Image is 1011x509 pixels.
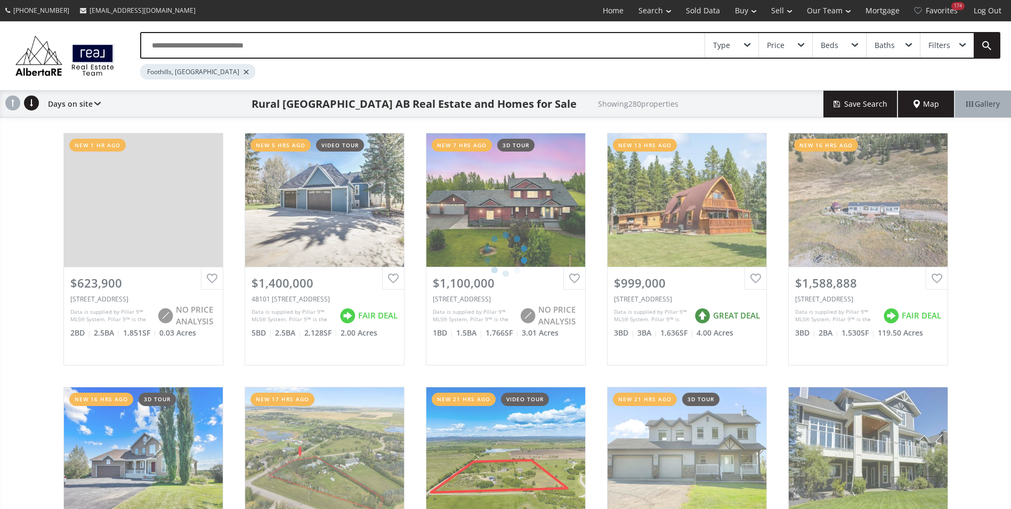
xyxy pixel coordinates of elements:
span: [EMAIL_ADDRESS][DOMAIN_NAME] [90,6,196,15]
h2: Showing 280 properties [598,100,678,108]
div: Type [713,42,730,49]
div: 174 [951,2,965,10]
div: Filters [928,42,950,49]
div: Days on site [43,91,101,117]
div: Price [767,42,784,49]
img: Logo [11,33,119,78]
div: Baths [875,42,895,49]
div: Map [898,91,955,117]
span: Map [913,99,939,109]
span: Gallery [966,99,1000,109]
span: [PHONE_NUMBER] [13,6,69,15]
h1: Rural [GEOGRAPHIC_DATA] AB Real Estate and Homes for Sale [252,97,577,112]
a: [EMAIL_ADDRESS][DOMAIN_NAME] [75,1,201,20]
div: Gallery [955,91,1011,117]
div: Beds [821,42,838,49]
button: Save Search [823,91,898,117]
div: Foothills, [GEOGRAPHIC_DATA] [140,64,255,79]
